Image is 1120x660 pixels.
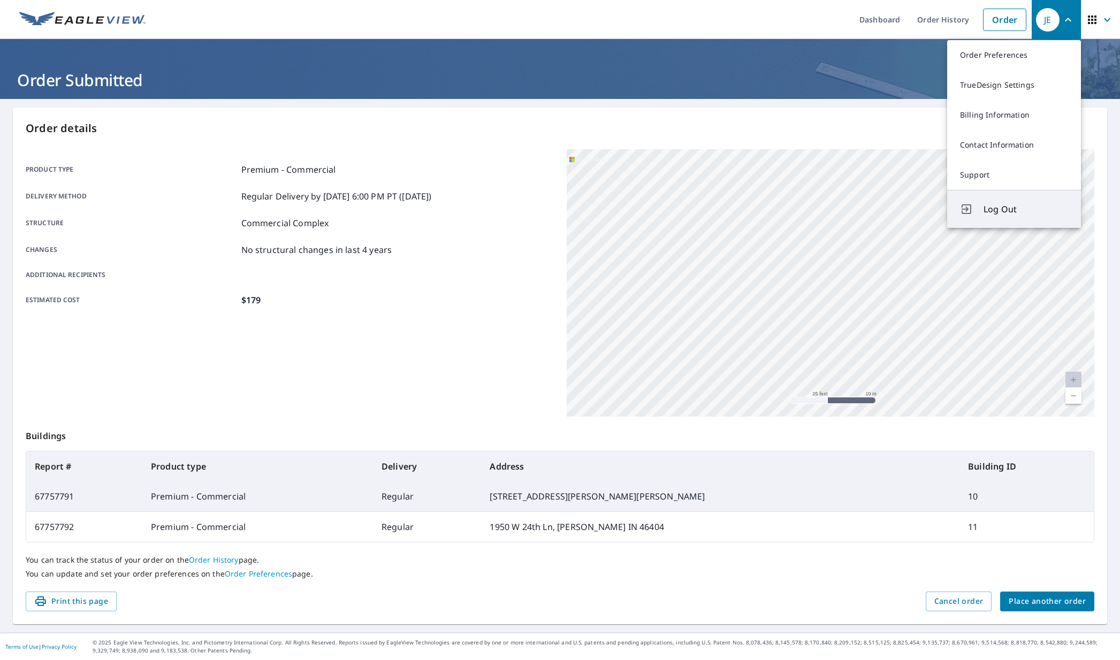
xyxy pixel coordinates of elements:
button: Place another order [1000,592,1094,611]
a: Order [983,9,1026,31]
p: Estimated cost [26,294,237,306]
p: Premium - Commercial [241,163,336,176]
p: Product type [26,163,237,176]
th: Address [481,451,959,481]
td: 11 [959,512,1094,542]
p: Delivery method [26,190,237,203]
td: 67757791 [26,481,142,512]
td: [STREET_ADDRESS][PERSON_NAME][PERSON_NAME] [481,481,959,512]
p: No structural changes in last 4 years [241,243,392,256]
span: Log Out [984,203,1068,216]
a: Order History [189,555,239,565]
td: Regular [373,512,481,542]
td: 1950 W 24th Ln, [PERSON_NAME] IN 46404 [481,512,959,542]
td: Premium - Commercial [142,512,373,542]
img: EV Logo [19,12,146,28]
th: Delivery [373,451,481,481]
p: Structure [26,217,237,229]
td: 10 [959,481,1094,512]
div: JE [1036,8,1060,32]
th: Report # [26,451,142,481]
button: Cancel order [926,592,992,611]
p: | [5,643,77,650]
th: Building ID [959,451,1094,481]
p: Additional recipients [26,270,237,280]
p: Changes [26,243,237,256]
span: Print this page [34,595,108,608]
a: TrueDesign Settings [947,70,1081,100]
th: Product type [142,451,373,481]
a: Order Preferences [947,40,1081,70]
p: Buildings [26,417,1094,451]
p: Regular Delivery by [DATE] 6:00 PM PT ([DATE]) [241,190,432,203]
p: You can track the status of your order on the page. [26,555,1094,565]
a: Support [947,160,1081,190]
a: Current Level 20, Zoom In Disabled [1065,372,1081,388]
a: Privacy Policy [42,643,77,650]
p: You can update and set your order preferences on the page. [26,569,1094,579]
p: Commercial Complex [241,217,329,229]
h1: Order Submitted [13,69,1107,91]
td: 67757792 [26,512,142,542]
td: Premium - Commercial [142,481,373,512]
a: Contact Information [947,130,1081,160]
button: Log Out [947,190,1081,228]
button: Print this page [26,592,117,611]
span: Cancel order [934,595,984,608]
a: Order Preferences [225,569,292,579]
p: $179 [241,294,261,306]
a: Terms of Use [5,643,39,650]
p: © 2025 Eagle View Technologies, Inc. and Pictometry International Corp. All Rights Reserved. Repo... [93,639,1115,655]
a: Current Level 20, Zoom Out [1065,388,1081,404]
a: Billing Information [947,100,1081,130]
td: Regular [373,481,481,512]
p: Order details [26,120,1094,136]
span: Place another order [1009,595,1086,608]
